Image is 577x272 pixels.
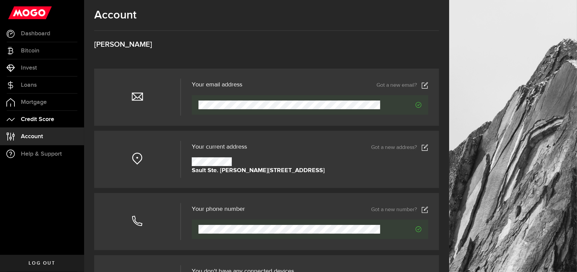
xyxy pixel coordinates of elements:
[21,31,50,37] span: Dashboard
[94,8,439,22] h1: Account
[21,151,62,157] span: Help & Support
[192,166,325,175] strong: Sault Ste. [PERSON_NAME][STREET_ADDRESS]
[21,99,47,105] span: Mortgage
[21,65,37,71] span: Invest
[5,3,26,23] button: Open LiveChat chat widget
[21,82,37,88] span: Loans
[29,261,55,266] span: Log out
[192,206,245,212] h3: Your phone number
[192,144,247,150] span: Your current address
[371,144,428,151] a: Got a new address?
[192,82,242,88] h3: Your email address
[21,116,54,122] span: Credit Score
[380,102,422,108] span: Verified
[376,82,428,89] a: Got a new email?
[371,206,428,213] a: Got a new number?
[380,226,422,232] span: Verified
[21,133,43,140] span: Account
[21,48,39,54] span: Bitcoin
[94,41,439,48] h3: [PERSON_NAME]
